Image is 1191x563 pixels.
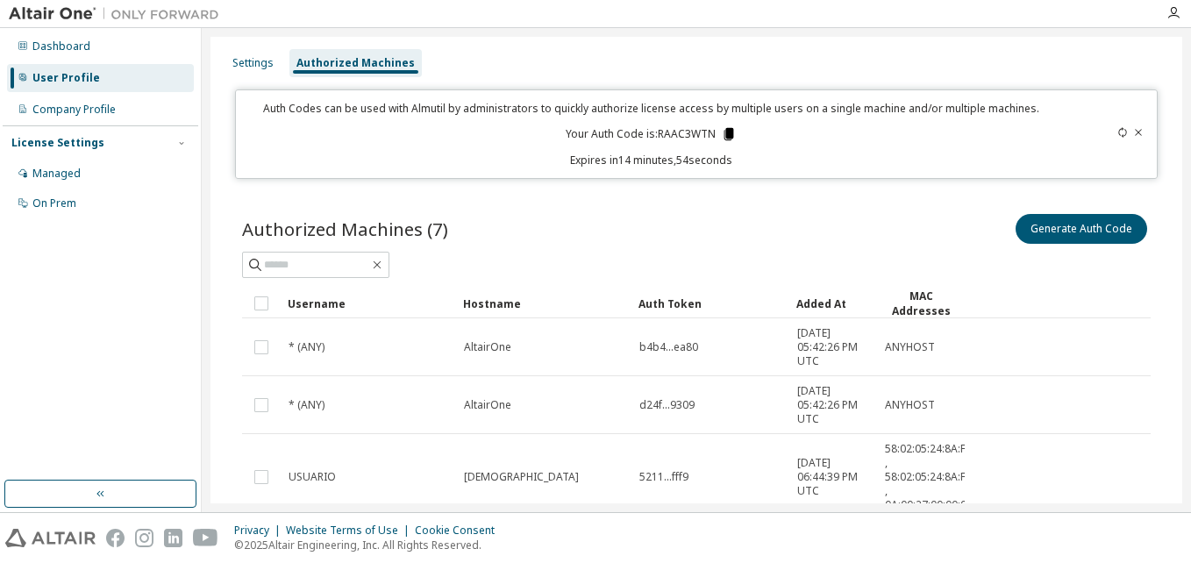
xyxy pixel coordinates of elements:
[246,101,1056,116] p: Auth Codes can be used with Almutil by administrators to quickly authorize license access by mult...
[885,398,935,412] span: ANYHOST
[32,167,81,181] div: Managed
[32,196,76,210] div: On Prem
[885,340,935,354] span: ANYHOST
[288,289,449,317] div: Username
[232,56,274,70] div: Settings
[1016,214,1147,244] button: Generate Auth Code
[9,5,228,23] img: Altair One
[797,456,869,498] span: [DATE] 06:44:39 PM UTC
[32,71,100,85] div: User Profile
[234,524,286,538] div: Privacy
[797,326,869,368] span: [DATE] 05:42:26 PM UTC
[11,136,104,150] div: License Settings
[796,289,870,317] div: Added At
[464,340,511,354] span: AltairOne
[246,153,1056,167] p: Expires in 14 minutes, 54 seconds
[234,538,505,552] p: © 2025 Altair Engineering, Inc. All Rights Reserved.
[289,470,336,484] span: USUARIO
[106,529,125,547] img: facebook.svg
[415,524,505,538] div: Cookie Consent
[463,289,624,317] div: Hostname
[32,39,90,53] div: Dashboard
[464,398,511,412] span: AltairOne
[286,524,415,538] div: Website Terms of Use
[289,340,324,354] span: * (ANY)
[884,289,958,318] div: MAC Addresses
[5,529,96,547] img: altair_logo.svg
[797,384,869,426] span: [DATE] 05:42:26 PM UTC
[639,398,695,412] span: d24f...9309
[638,289,782,317] div: Auth Token
[193,529,218,547] img: youtube.svg
[135,529,153,547] img: instagram.svg
[464,470,579,484] span: [DEMOGRAPHIC_DATA]
[639,340,698,354] span: b4b4...ea80
[566,126,737,142] p: Your Auth Code is: RAAC3WTN
[639,470,688,484] span: 5211...fff9
[32,103,116,117] div: Company Profile
[289,398,324,412] span: * (ANY)
[164,529,182,547] img: linkedin.svg
[242,217,448,241] span: Authorized Machines (7)
[885,442,973,512] span: 58:02:05:24:8A:F5 , 58:02:05:24:8A:F4 , 0A:00:27:00:00:05
[296,56,415,70] div: Authorized Machines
